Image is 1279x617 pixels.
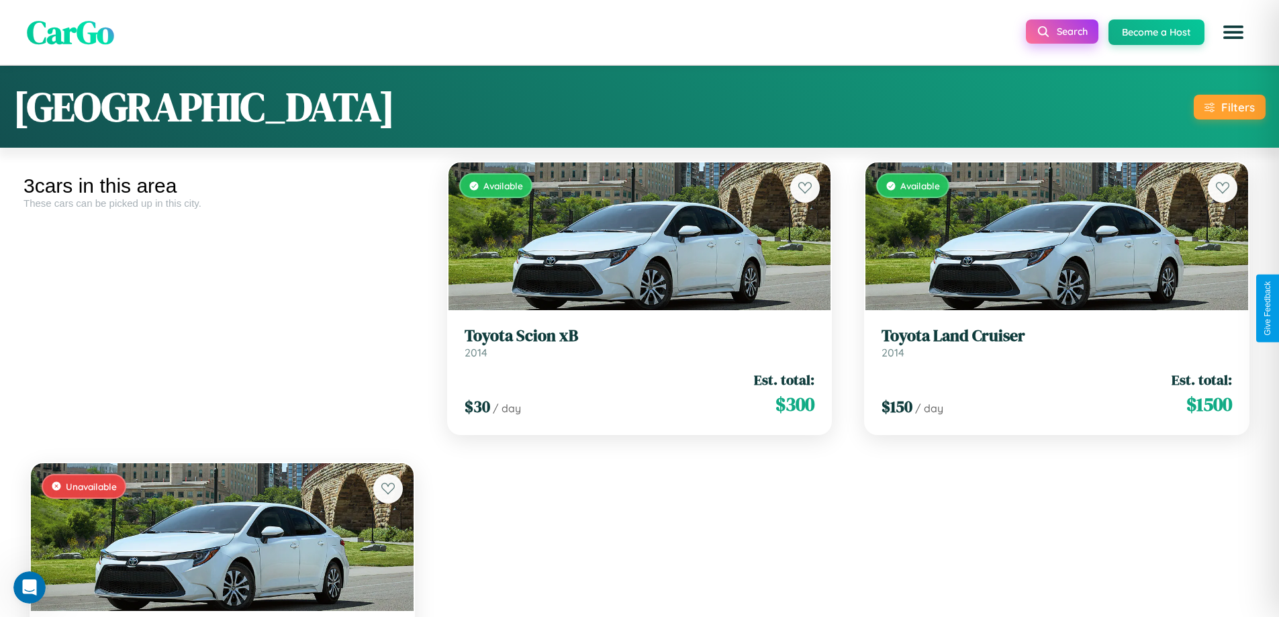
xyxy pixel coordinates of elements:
[13,571,46,604] iframe: Intercom live chat
[1194,95,1266,120] button: Filters
[1172,370,1232,389] span: Est. total:
[1057,26,1088,38] span: Search
[465,326,815,359] a: Toyota Scion xB2014
[483,180,523,191] span: Available
[754,370,814,389] span: Est. total:
[1026,19,1098,44] button: Search
[900,180,940,191] span: Available
[465,326,815,346] h3: Toyota Scion xB
[465,395,490,418] span: $ 30
[882,326,1232,359] a: Toyota Land Cruiser2014
[882,395,912,418] span: $ 150
[23,175,421,197] div: 3 cars in this area
[13,79,395,134] h1: [GEOGRAPHIC_DATA]
[915,401,943,415] span: / day
[882,346,904,359] span: 2014
[1108,19,1204,45] button: Become a Host
[1186,391,1232,418] span: $ 1500
[23,197,421,209] div: These cars can be picked up in this city.
[882,326,1232,346] h3: Toyota Land Cruiser
[1215,13,1252,51] button: Open menu
[1263,281,1272,336] div: Give Feedback
[27,10,114,54] span: CarGo
[775,391,814,418] span: $ 300
[493,401,521,415] span: / day
[465,346,487,359] span: 2014
[66,481,117,492] span: Unavailable
[1221,100,1255,114] div: Filters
